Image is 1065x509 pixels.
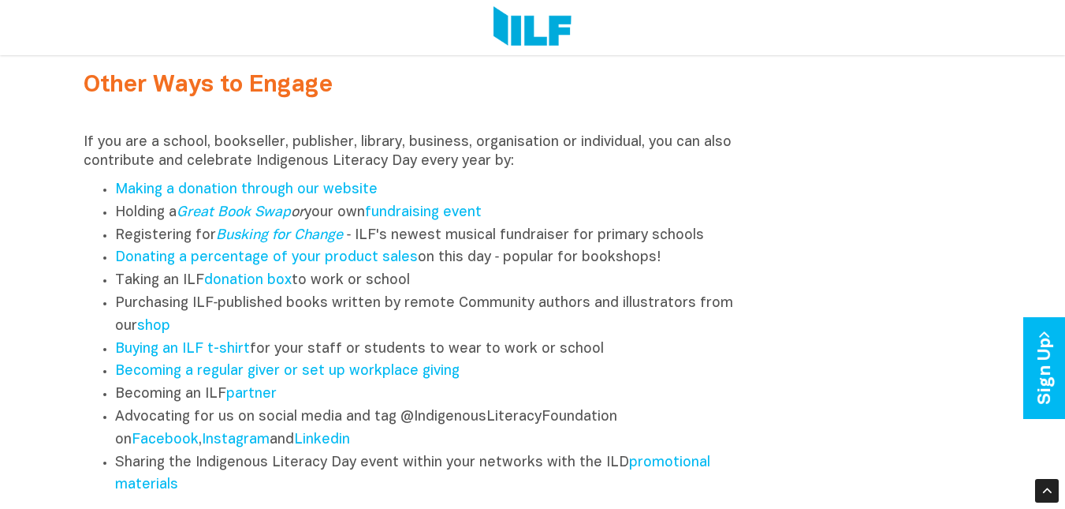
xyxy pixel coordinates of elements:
a: Donating a percentage of your product sales [115,251,418,264]
a: Linkedin [294,433,350,447]
li: Holding a your own [115,202,752,225]
a: Great Book Swap [177,206,291,219]
li: Becoming an ILF [115,384,752,406]
div: Scroll Back to Top [1035,479,1059,503]
li: Advocating for us on social media and tag @IndigenousLiteracyFoundation on , and [115,406,752,452]
li: for your staff or students to wear to work or school [115,339,752,361]
li: on this day ‑ popular for bookshops! [115,247,752,270]
li: Sharing the Indigenous Literacy Day event within your networks with the ILD [115,452,752,498]
a: Facebook [132,433,199,447]
a: Busking for Change [216,229,343,242]
a: Instagram [202,433,270,447]
li: Taking an ILF to work or school [115,270,752,293]
li: Registering for ‑ ILF's newest musical fundraiser for primary schools [115,225,752,248]
a: Becoming a regular giver or set up workplace giving [115,365,460,378]
a: donation box [204,274,292,287]
em: or [177,206,304,219]
a: Making a donation through our website [115,183,378,196]
li: Purchasing ILF‑published books written by remote Community authors and illustrators from our [115,293,752,339]
a: shop [137,320,170,333]
a: Buying an ILF t-shirt [115,342,250,356]
h2: Other Ways to Engage [84,73,752,99]
a: partner [226,387,277,401]
img: Logo [493,6,572,49]
a: fundraising event [365,206,482,219]
p: If you are a school, bookseller, publisher, library, business, organisation or individual, you ca... [84,133,752,171]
